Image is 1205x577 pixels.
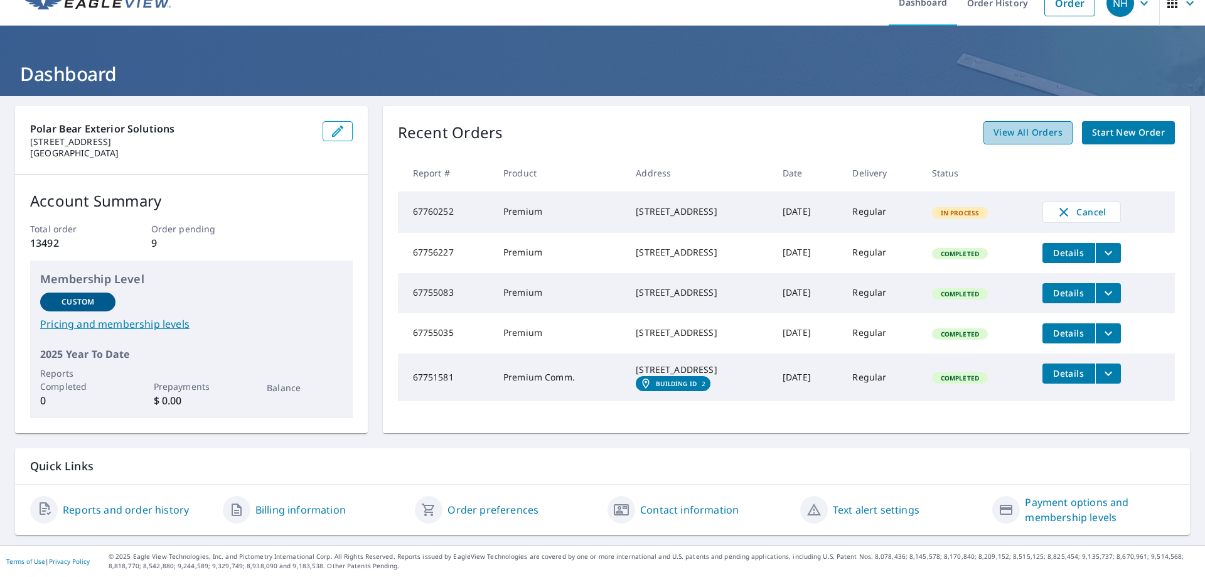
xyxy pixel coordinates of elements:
div: [STREET_ADDRESS] [636,205,763,218]
span: Cancel [1056,205,1108,220]
a: Reports and order history [63,502,189,517]
a: Building ID2 [636,376,710,391]
span: Completed [933,289,987,298]
a: Contact information [640,502,739,517]
th: Report # [398,154,493,191]
p: Polar Bear Exterior Solutions [30,121,313,136]
span: Completed [933,374,987,382]
span: In Process [933,208,987,217]
span: Details [1050,247,1088,259]
span: Start New Order [1092,125,1165,141]
td: Regular [842,273,921,313]
p: Account Summary [30,190,353,212]
p: Balance [267,381,342,394]
td: [DATE] [773,233,842,273]
td: [DATE] [773,313,842,353]
a: View All Orders [983,121,1073,144]
button: filesDropdownBtn-67756227 [1095,243,1121,263]
td: Premium [493,313,626,353]
td: Regular [842,191,921,233]
td: 67755083 [398,273,493,313]
a: Pricing and membership levels [40,316,343,332]
a: Payment options and membership levels [1025,495,1175,525]
span: Details [1050,327,1088,339]
td: Premium [493,191,626,233]
p: 9 [151,235,232,251]
button: Cancel [1042,202,1121,223]
td: Regular [842,353,921,401]
h1: Dashboard [15,61,1190,87]
span: Details [1050,367,1088,379]
a: Terms of Use [6,557,45,566]
div: [STREET_ADDRESS] [636,326,763,339]
p: Prepayments [154,380,229,393]
p: 13492 [30,235,110,251]
td: Regular [842,233,921,273]
a: Start New Order [1082,121,1175,144]
td: [DATE] [773,273,842,313]
th: Date [773,154,842,191]
button: filesDropdownBtn-67751581 [1095,364,1121,384]
span: Completed [933,330,987,338]
td: 67751581 [398,353,493,401]
p: © 2025 Eagle View Technologies, Inc. and Pictometry International Corp. All Rights Reserved. Repo... [109,552,1199,571]
p: 2025 Year To Date [40,347,343,362]
div: [STREET_ADDRESS] [636,364,763,376]
em: Building ID [656,380,697,387]
button: detailsBtn-67756227 [1042,243,1095,263]
button: detailsBtn-67755083 [1042,283,1095,303]
a: Order preferences [447,502,538,517]
td: Premium Comm. [493,353,626,401]
button: filesDropdownBtn-67755035 [1095,323,1121,343]
a: Billing information [255,502,346,517]
p: Membership Level [40,271,343,288]
p: Reports Completed [40,367,115,393]
span: Completed [933,249,987,258]
th: Delivery [842,154,921,191]
p: | [6,558,90,565]
p: [GEOGRAPHIC_DATA] [30,148,313,159]
p: Total order [30,222,110,235]
span: Details [1050,287,1088,299]
p: Order pending [151,222,232,235]
p: 0 [40,393,115,408]
th: Address [626,154,773,191]
td: Regular [842,313,921,353]
div: [STREET_ADDRESS] [636,286,763,299]
th: Status [922,154,1032,191]
td: [DATE] [773,353,842,401]
td: 67755035 [398,313,493,353]
p: Recent Orders [398,121,503,144]
th: Product [493,154,626,191]
span: View All Orders [993,125,1063,141]
td: Premium [493,273,626,313]
p: Quick Links [30,458,1175,474]
td: 67760252 [398,191,493,233]
p: $ 0.00 [154,393,229,408]
a: Privacy Policy [49,557,90,566]
button: detailsBtn-67751581 [1042,364,1095,384]
p: Custom [62,296,94,308]
a: Text alert settings [833,502,919,517]
button: filesDropdownBtn-67755083 [1095,283,1121,303]
div: [STREET_ADDRESS] [636,246,763,259]
p: [STREET_ADDRESS] [30,136,313,148]
td: Premium [493,233,626,273]
td: [DATE] [773,191,842,233]
td: 67756227 [398,233,493,273]
button: detailsBtn-67755035 [1042,323,1095,343]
